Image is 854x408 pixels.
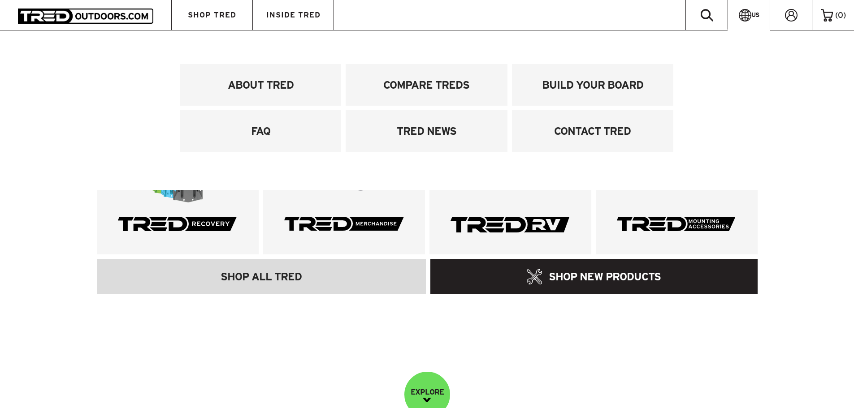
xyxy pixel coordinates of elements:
a: FAQ [180,110,341,152]
a: SHOP ALL TRED [97,259,426,294]
a: CONTACT TRED [512,110,673,152]
a: BUILD YOUR BOARD [512,64,673,106]
a: SHOP NEW PRODUCTS [430,259,758,294]
img: TRED Outdoors America [18,9,153,23]
img: cart-icon [821,9,833,21]
span: ( ) [835,11,846,19]
a: COMPARE TREDS [346,64,507,106]
span: 0 [838,11,843,19]
a: TRED NEWS [346,110,507,152]
img: down-image [423,398,431,402]
span: INSIDE TRED [266,11,321,19]
span: SHOP TRED [188,11,236,19]
a: ABOUT TRED [180,64,341,106]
